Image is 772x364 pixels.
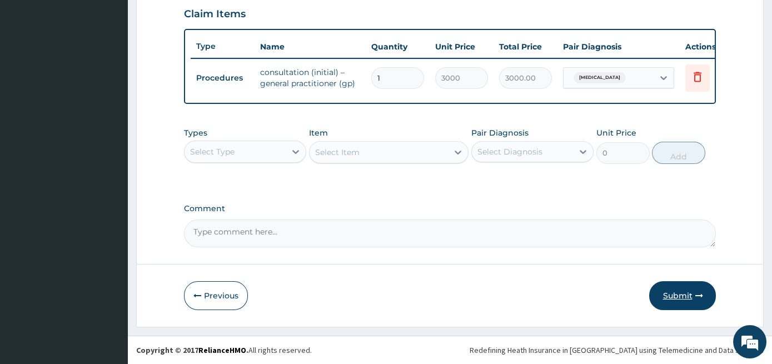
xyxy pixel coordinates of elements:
td: consultation (initial) – general practitioner (gp) [255,61,366,94]
textarea: Type your message and hit 'Enter' [6,245,212,283]
th: Actions [680,36,735,58]
label: Types [184,128,207,138]
th: Unit Price [430,36,494,58]
strong: Copyright © 2017 . [136,345,248,355]
label: Comment [184,204,716,213]
th: Type [191,36,255,57]
div: Redefining Heath Insurance in [GEOGRAPHIC_DATA] using Telemedicine and Data Science! [470,345,764,356]
th: Name [255,36,366,58]
span: [MEDICAL_DATA] [574,72,626,83]
button: Previous [184,281,248,310]
span: We're online! [64,111,153,223]
h3: Claim Items [184,8,246,21]
td: Procedures [191,68,255,88]
th: Quantity [366,36,430,58]
label: Item [309,127,328,138]
button: Add [652,142,705,164]
div: Minimize live chat window [182,6,209,32]
div: Select Type [190,146,235,157]
button: Submit [649,281,716,310]
label: Unit Price [596,127,636,138]
img: d_794563401_company_1708531726252_794563401 [21,56,45,83]
div: Chat with us now [58,62,187,77]
label: Pair Diagnosis [471,127,529,138]
footer: All rights reserved. [128,336,772,364]
th: Total Price [494,36,557,58]
a: RelianceHMO [198,345,246,355]
div: Select Diagnosis [477,146,542,157]
th: Pair Diagnosis [557,36,680,58]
